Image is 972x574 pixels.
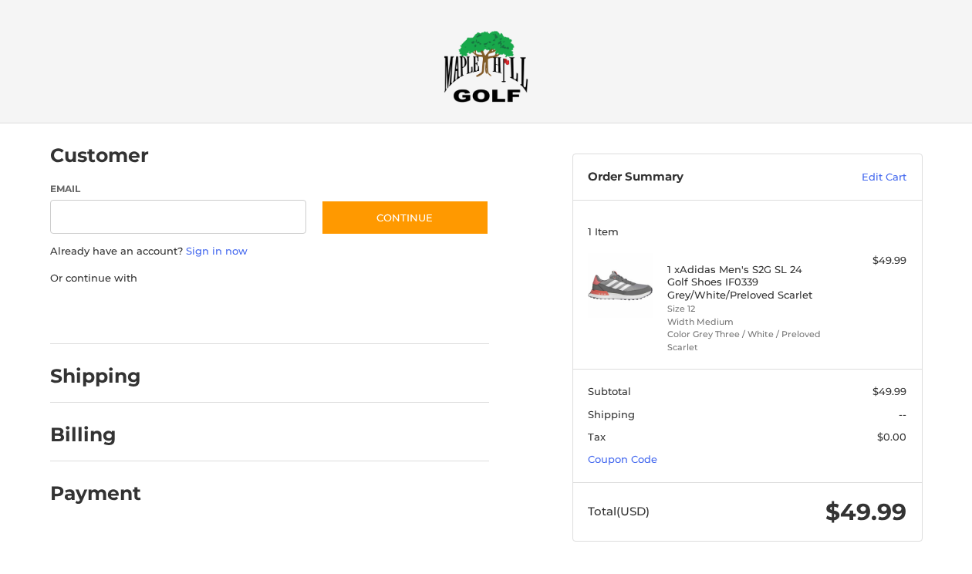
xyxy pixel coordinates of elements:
[50,182,306,196] label: Email
[50,271,489,286] p: Or continue with
[588,225,906,238] h3: 1 Item
[444,30,528,103] img: Maple Hill Golf
[176,301,292,329] iframe: PayPal-paylater
[667,263,823,301] h4: 1 x Adidas Men's S2G SL 24 Golf Shoes IF0339 Grey/White/Preloved Scarlet
[588,453,657,465] a: Coupon Code
[186,245,248,257] a: Sign in now
[899,408,906,420] span: --
[588,430,606,443] span: Tax
[805,170,906,185] a: Edit Cart
[50,143,149,167] h2: Customer
[825,498,906,526] span: $49.99
[45,301,160,329] iframe: PayPal-paypal
[872,385,906,397] span: $49.99
[588,170,805,185] h3: Order Summary
[321,200,489,235] button: Continue
[50,364,141,388] h2: Shipping
[50,481,141,505] h2: Payment
[50,244,489,259] p: Already have an account?
[588,385,631,397] span: Subtotal
[588,504,650,518] span: Total (USD)
[877,430,906,443] span: $0.00
[667,328,823,353] li: Color Grey Three / White / Preloved Scarlet
[588,408,635,420] span: Shipping
[827,253,906,268] div: $49.99
[50,423,140,447] h2: Billing
[667,316,823,329] li: Width Medium
[15,508,184,559] iframe: Gorgias live chat messenger
[306,301,422,329] iframe: PayPal-venmo
[845,532,972,574] iframe: Google Customer Reviews
[667,302,823,316] li: Size 12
